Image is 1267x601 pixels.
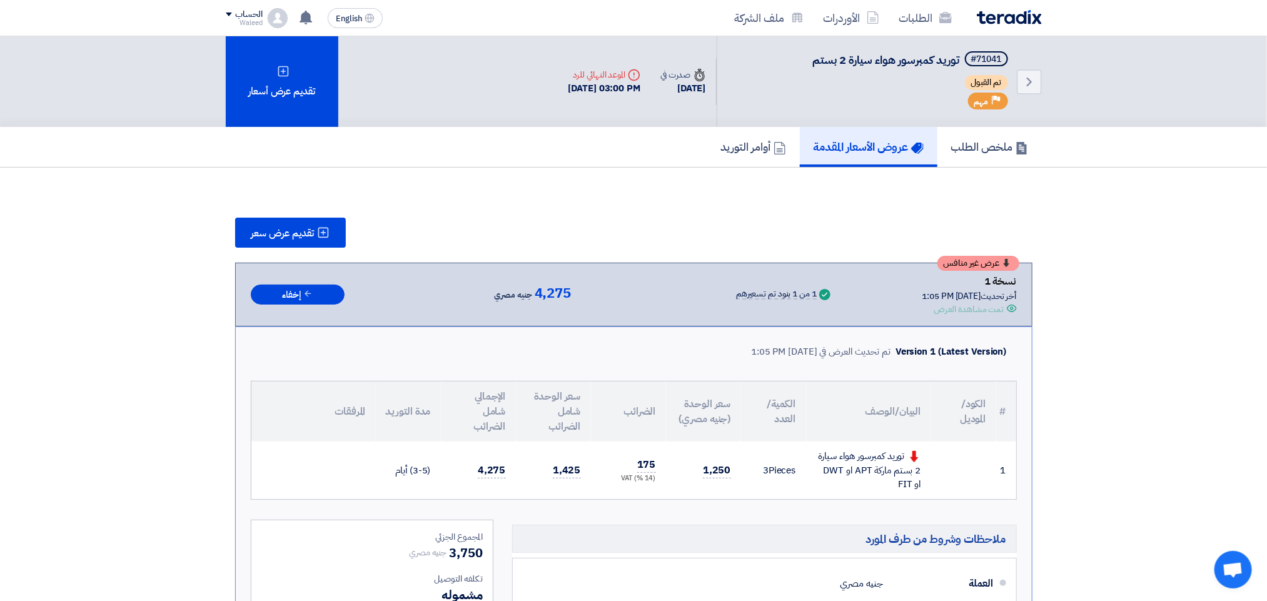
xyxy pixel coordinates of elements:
a: عروض الأسعار المقدمة [800,127,937,167]
span: 1,425 [553,463,581,478]
div: (14 %) VAT [601,473,656,484]
div: تم تحديث العرض في [DATE] 1:05 PM [751,345,891,359]
th: البيان/الوصف [806,381,931,442]
div: نسخة 1 [922,273,1017,290]
th: الكود/الموديل [931,381,996,442]
td: 1 [996,442,1016,499]
img: profile_test.png [268,8,288,28]
a: الطلبات [889,3,962,33]
th: الضرائب [591,381,666,442]
a: ملف الشركة [725,3,814,33]
th: سعر الوحدة (جنيه مصري) [666,381,741,442]
div: تمت مشاهدة العرض [934,303,1004,316]
h5: ملخص الطلب [951,139,1028,154]
div: Waleed [226,19,263,26]
a: أوامر التوريد [707,127,800,167]
th: مدة التوريد [376,381,441,442]
span: جنيه مصري [409,546,447,559]
div: الحساب [236,9,263,20]
div: جنيه مصري [840,572,883,595]
div: #71041 [971,55,1002,64]
div: أخر تحديث [DATE] 1:05 PM [922,290,1017,303]
th: المرفقات [251,381,376,442]
span: 3 [763,463,769,477]
td: Pieces [741,442,806,499]
div: المجموع الجزئي [261,530,483,543]
h5: أوامر التوريد [721,139,786,154]
span: جنيه مصري [495,288,532,303]
div: العملة [894,568,994,598]
div: 1 من 1 بنود تم تسعيرهم [736,290,817,300]
span: عرض غير منافس [944,259,1000,268]
button: تقديم عرض سعر [235,218,346,248]
h5: عروض الأسعار المقدمة [814,139,924,154]
th: الإجمالي شامل الضرائب [441,381,516,442]
span: توريد كمبرسور هواء سيارة 2 بستم [813,51,960,68]
button: إخفاء [251,285,345,305]
td: (3-5) أيام [376,442,441,499]
th: الكمية/العدد [741,381,806,442]
a: ملخص الطلب [937,127,1042,167]
th: سعر الوحدة شامل الضرائب [516,381,591,442]
div: تكلفه التوصيل [261,572,483,585]
h5: ملاحظات وشروط من طرف المورد [512,525,1017,553]
button: English [328,8,383,28]
span: تم القبول [965,75,1008,90]
span: 3,750 [449,543,483,562]
a: Open chat [1214,551,1252,588]
span: 1,250 [703,463,731,478]
div: [DATE] 03:00 PM [568,81,641,96]
span: تقديم عرض سعر [251,228,315,238]
span: مهم [974,96,989,108]
h5: توريد كمبرسور هواء سيارة 2 بستم [813,51,1011,69]
th: # [996,381,1016,442]
div: توريد كمبرسور هواء سيارة 2 بستم ماركة APT او DWT او FIT [816,449,921,492]
a: الأوردرات [814,3,889,33]
span: 4,275 [535,286,572,301]
div: الموعد النهائي للرد [568,68,641,81]
img: Teradix logo [977,10,1042,24]
div: [DATE] [660,81,705,96]
span: English [336,14,362,23]
span: 4,275 [478,463,506,478]
div: تقديم عرض أسعار [226,36,338,127]
div: صدرت في [660,68,705,81]
div: Version 1 (Latest Version) [896,345,1006,359]
span: 175 [637,457,656,473]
